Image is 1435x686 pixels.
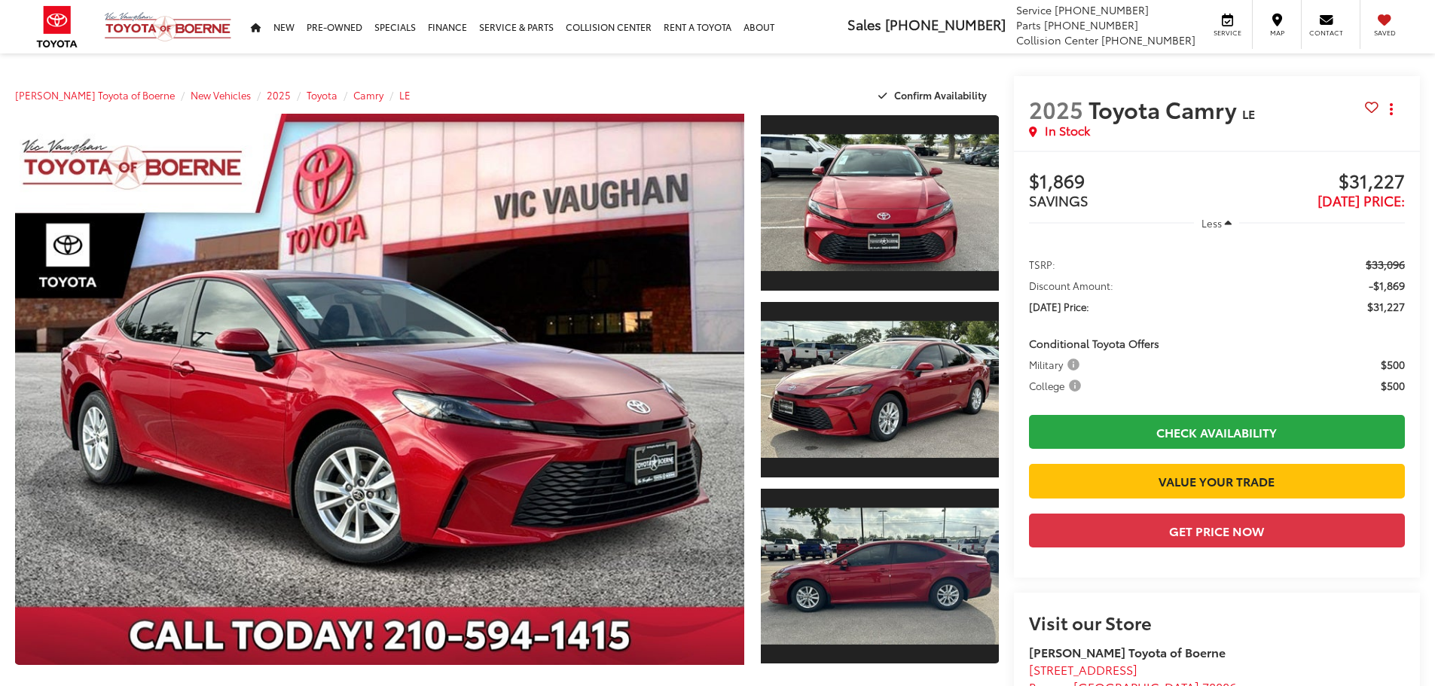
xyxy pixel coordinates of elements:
span: Service [1016,2,1052,17]
span: dropdown dots [1390,103,1393,115]
span: [DATE] Price: [1317,191,1405,210]
span: $500 [1381,378,1405,393]
span: Toyota Camry [1088,93,1242,125]
span: Map [1260,28,1293,38]
img: 2025 Toyota Camry LE [758,508,1000,644]
a: Toyota [307,88,337,102]
span: [STREET_ADDRESS] [1029,660,1137,678]
span: Confirm Availability [894,88,987,102]
span: 2025 [1029,93,1083,125]
span: [PHONE_NUMBER] [1044,17,1138,32]
a: Expand Photo 2 [761,300,999,479]
span: [PHONE_NUMBER] [1055,2,1149,17]
span: Sales [847,14,881,34]
span: -$1,869 [1369,278,1405,293]
span: [PHONE_NUMBER] [885,14,1006,34]
button: Get Price Now [1029,514,1405,547]
img: 2025 Toyota Camry LE [758,322,1000,458]
img: 2025 Toyota Camry LE [758,135,1000,271]
a: Value Your Trade [1029,464,1405,498]
button: Actions [1379,96,1405,122]
span: $500 [1381,357,1405,372]
span: Parts [1016,17,1041,32]
span: [DATE] Price: [1029,299,1089,314]
span: Less [1201,216,1222,230]
a: [PERSON_NAME] Toyota of Boerne [15,88,175,102]
a: New Vehicles [191,88,251,102]
h2: Visit our Store [1029,612,1405,632]
span: In Stock [1045,122,1090,139]
span: $33,096 [1366,257,1405,272]
span: $31,227 [1367,299,1405,314]
a: Expand Photo 3 [761,487,999,666]
img: 2025 Toyota Camry LE [8,111,751,668]
a: Expand Photo 0 [15,114,744,665]
span: Service [1211,28,1244,38]
span: $31,227 [1217,171,1405,194]
span: Saved [1368,28,1401,38]
span: College [1029,378,1084,393]
span: SAVINGS [1029,191,1088,210]
strong: [PERSON_NAME] Toyota of Boerne [1029,643,1226,660]
a: Check Availability [1029,415,1405,449]
span: LE [1242,105,1255,122]
button: College [1029,378,1086,393]
span: $1,869 [1029,171,1217,194]
span: Discount Amount: [1029,278,1113,293]
img: Vic Vaughan Toyota of Boerne [104,11,232,42]
span: Military [1029,357,1082,372]
span: Collision Center [1016,32,1098,47]
a: Camry [353,88,383,102]
a: Expand Photo 1 [761,114,999,292]
button: Less [1194,209,1239,236]
span: [PHONE_NUMBER] [1101,32,1195,47]
button: Military [1029,357,1085,372]
button: Confirm Availability [870,82,999,108]
span: Contact [1309,28,1343,38]
a: 2025 [267,88,291,102]
span: TSRP: [1029,257,1055,272]
a: LE [399,88,411,102]
span: Conditional Toyota Offers [1029,336,1159,351]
